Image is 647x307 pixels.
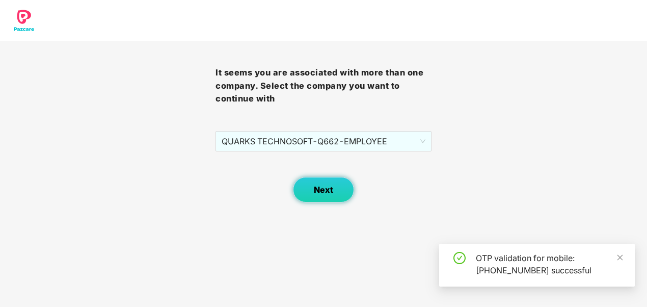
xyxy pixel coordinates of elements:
[215,66,431,106] h3: It seems you are associated with more than one company. Select the company you want to continue with
[293,177,354,202] button: Next
[453,252,466,264] span: check-circle
[616,254,624,261] span: close
[222,132,425,151] span: QUARKS TECHNOSOFT - Q662 - EMPLOYEE
[314,185,333,195] span: Next
[476,252,623,276] div: OTP validation for mobile: [PHONE_NUMBER] successful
